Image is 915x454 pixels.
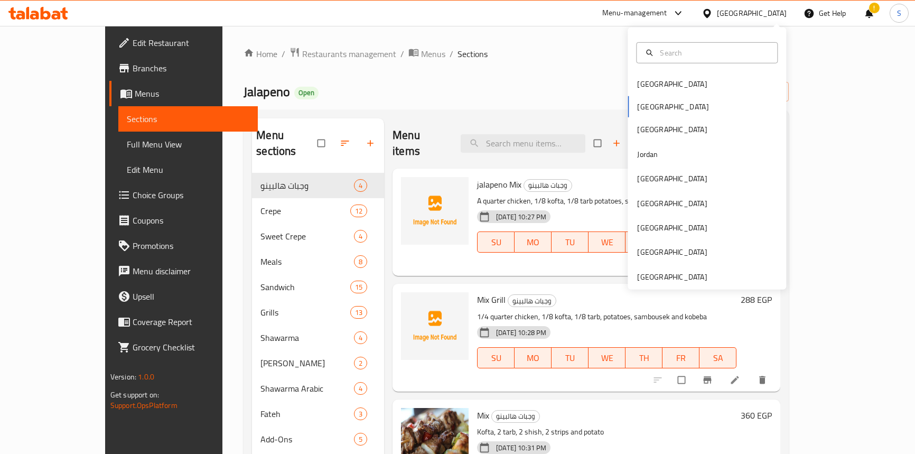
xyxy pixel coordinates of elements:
[260,357,354,369] div: Maria
[556,350,584,366] span: TU
[109,55,258,81] a: Branches
[741,292,772,307] h6: 288 EGP
[524,179,572,192] div: وجبات هالبينو
[252,401,384,427] div: Fateh3
[260,306,350,319] div: Grills
[699,347,736,368] button: SA
[477,310,736,323] p: 1/4 quarter chicken, 1/8 kofta, 1/8 tarb, potatoes, sambousek and kobeba
[109,284,258,309] a: Upsell
[260,382,354,395] span: Shawarma Arabic
[593,350,621,366] span: WE
[625,347,662,368] button: TH
[351,282,367,292] span: 15
[589,231,625,253] button: WE
[252,274,384,300] div: Sandwich15
[260,230,354,243] div: Sweet Crepe
[133,214,249,227] span: Coupons
[351,308,367,318] span: 13
[244,80,290,104] span: Jalapeno
[109,335,258,360] a: Grocery Checklist
[354,230,367,243] div: items
[897,7,901,19] span: S
[351,206,367,216] span: 12
[637,149,658,160] div: Jordan
[492,410,539,422] span: وجبات هالبينو
[133,62,249,75] span: Branches
[109,81,258,106] a: Menus
[127,163,249,176] span: Edit Menu
[552,347,589,368] button: TU
[492,328,550,338] span: [DATE] 10:28 PM
[252,198,384,224] div: Crepe12
[260,331,354,344] div: Shawarma
[492,212,550,222] span: [DATE] 10:27 PM
[508,295,556,307] span: وجبات هالبينو
[515,347,552,368] button: MO
[260,255,354,268] span: Meals
[354,333,367,343] span: 4
[354,433,367,446] div: items
[260,205,350,217] span: Crepe
[593,235,621,250] span: WE
[244,48,277,60] a: Home
[477,347,515,368] button: SU
[260,407,354,420] span: Fateh
[350,306,367,319] div: items
[118,106,258,132] a: Sections
[354,384,367,394] span: 4
[256,127,318,159] h2: Menu sections
[302,48,396,60] span: Restaurants management
[524,179,572,191] span: وجبات هالبينو
[109,309,258,335] a: Coverage Report
[704,350,732,366] span: SA
[354,181,367,191] span: 4
[110,370,136,384] span: Version:
[637,124,707,135] div: [GEOGRAPHIC_DATA]
[519,235,547,250] span: MO
[294,87,319,99] div: Open
[133,290,249,303] span: Upsell
[477,425,736,439] p: Kofta, 2 tarb, 2 shish, 2 strips and potato
[354,331,367,344] div: items
[610,135,643,152] span: Add item
[637,173,707,184] div: [GEOGRAPHIC_DATA]
[519,350,547,366] span: MO
[354,434,367,444] span: 5
[354,179,367,192] div: items
[482,235,510,250] span: SU
[118,132,258,157] a: Full Menu View
[602,7,667,20] div: Menu-management
[260,433,354,446] span: Add-Ons
[492,443,550,453] span: [DATE] 10:31 PM
[127,113,249,125] span: Sections
[552,231,589,253] button: TU
[133,265,249,277] span: Menu disclaimer
[637,78,707,90] div: [GEOGRAPHIC_DATA]
[508,294,556,307] div: وجبات هالبينو
[667,350,695,366] span: FR
[109,258,258,284] a: Menu disclaimer
[260,281,350,293] span: Sandwich
[477,177,521,192] span: jalapeno Mix
[118,157,258,182] a: Edit Menu
[421,48,445,60] span: Menus
[408,47,445,61] a: Menus
[350,205,367,217] div: items
[515,231,552,253] button: MO
[311,133,333,153] span: Select all sections
[109,30,258,55] a: Edit Restaurant
[477,407,489,423] span: Mix
[741,408,772,423] h6: 360 EGP
[282,48,285,60] li: /
[630,350,658,366] span: TH
[477,292,506,308] span: Mix Grill
[589,347,625,368] button: WE
[491,410,540,423] div: وجبات هالبينو
[671,370,694,390] span: Select to update
[109,182,258,208] a: Choice Groups
[252,224,384,249] div: Sweet Crepe4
